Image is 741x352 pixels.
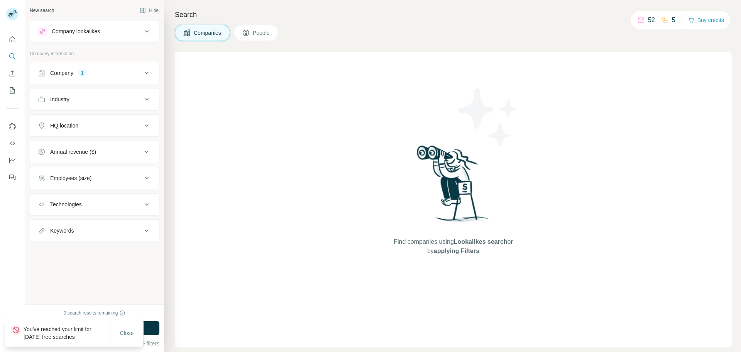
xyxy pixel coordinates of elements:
div: 0 search results remaining [64,309,126,316]
div: Keywords [50,227,74,235]
span: applying Filters [434,248,479,254]
div: Company [50,69,73,77]
button: Annual revenue ($) [30,143,159,161]
p: 52 [648,15,655,25]
p: Company information [30,50,159,57]
span: Lookalikes search [454,238,508,245]
span: Companies [194,29,222,37]
p: You've reached your limit for [DATE] free searches [24,325,110,341]
button: Buy credits [688,15,724,26]
button: My lists [6,83,19,97]
h4: Search [175,9,732,20]
div: New search [30,7,54,14]
button: Search [6,49,19,63]
div: 1 [78,70,87,77]
button: Company lookalikes [30,22,159,41]
p: 5 [672,15,675,25]
button: Keywords [30,221,159,240]
button: Use Surfe on LinkedIn [6,119,19,133]
img: Surfe Illustration - Stars [453,83,523,152]
div: Industry [50,95,69,103]
button: HQ location [30,116,159,135]
button: Company1 [30,64,159,82]
button: Enrich CSV [6,66,19,80]
button: Technologies [30,195,159,214]
button: Use Surfe API [6,136,19,150]
div: HQ location [50,122,78,129]
button: Hide [134,5,164,16]
button: Dashboard [6,153,19,167]
button: Industry [30,90,159,109]
span: Find companies using or by [391,237,515,256]
button: Employees (size) [30,169,159,187]
button: Close [115,326,139,340]
span: Close [120,329,134,337]
div: Employees (size) [50,174,91,182]
span: People [253,29,271,37]
img: Surfe Illustration - Woman searching with binoculars [413,143,494,230]
div: Company lookalikes [52,27,100,35]
button: Feedback [6,170,19,184]
div: Annual revenue ($) [50,148,96,156]
div: Technologies [50,201,82,208]
button: Quick start [6,32,19,46]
